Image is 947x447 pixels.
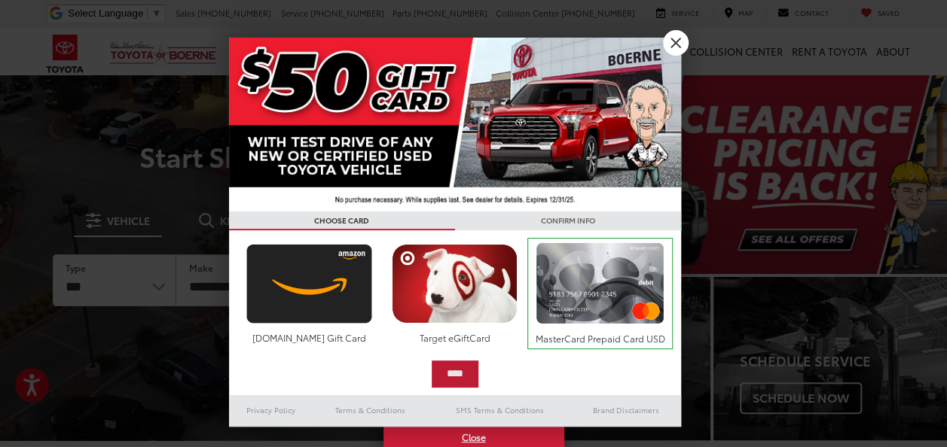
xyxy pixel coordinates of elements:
img: mastercard.png [532,242,668,324]
div: [DOMAIN_NAME] Gift Card [243,331,376,344]
a: Privacy Policy [229,401,313,419]
div: MasterCard Prepaid Card USD [532,332,668,345]
a: Brand Disclaimers [571,401,681,419]
h3: CONFIRM INFO [455,211,681,230]
img: amazoncard.png [243,244,376,324]
div: Target eGiftCard [388,331,521,344]
h3: CHOOSE CARD [229,211,455,230]
img: 42635_top_851395.jpg [229,38,681,211]
a: SMS Terms & Conditions [429,401,571,419]
img: targetcard.png [388,244,521,324]
a: Terms & Conditions [313,401,428,419]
